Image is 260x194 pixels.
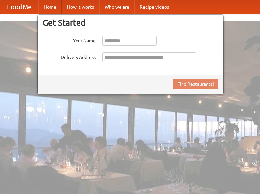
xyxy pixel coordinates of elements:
[0,0,38,14] a: FoodMe
[99,0,134,14] a: Who we are
[134,0,174,14] a: Recipe videos
[43,36,96,44] label: Your Name
[38,0,62,14] a: Home
[43,52,96,61] label: Delivery Address
[43,18,218,28] h3: Get Started
[173,79,218,89] button: Find Restaurants!
[62,0,99,14] a: How it works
